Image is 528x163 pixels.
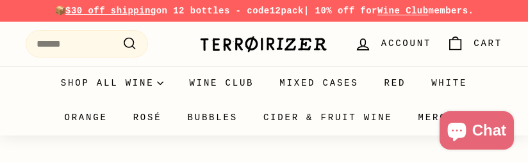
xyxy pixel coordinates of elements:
p: 📦 on 12 bottles - code | 10% off for members. [26,4,502,18]
span: $30 off shipping [65,6,156,16]
a: Cider & Fruit Wine [251,100,406,135]
a: Cart [439,25,510,63]
summary: Merch [406,100,477,135]
a: Mixed Cases [267,66,371,100]
strong: 12pack [270,6,304,16]
a: Bubbles [174,100,250,135]
a: Account [347,25,439,63]
a: White [418,66,480,100]
a: Wine Club [176,66,267,100]
a: Rosé [120,100,175,135]
a: Orange [51,100,120,135]
summary: Shop all wine [48,66,177,100]
inbox-online-store-chat: Shopify online store chat [436,111,518,153]
a: Wine Club [377,6,429,16]
span: Account [381,36,431,50]
span: Cart [474,36,502,50]
a: Red [372,66,419,100]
